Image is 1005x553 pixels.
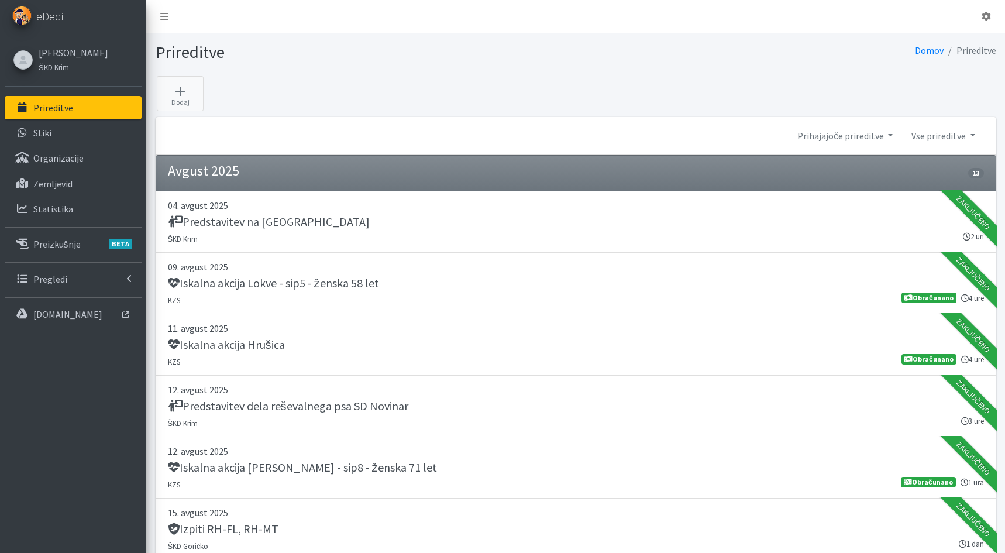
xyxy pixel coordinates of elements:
h5: Izpiti RH-FL, RH-MT [168,522,278,536]
span: eDedi [36,8,63,25]
span: BETA [109,239,132,249]
p: Preizkušnje [33,238,81,250]
p: Pregledi [33,273,67,285]
a: ŠKD Krim [39,60,108,74]
img: eDedi [12,6,32,25]
p: 12. avgust 2025 [168,444,984,458]
p: [DOMAIN_NAME] [33,308,102,320]
h5: Iskalna akcija [PERSON_NAME] - sip8 - ženska 71 let [168,461,437,475]
small: ŠKD Goričko [168,541,209,551]
span: Obračunano [901,477,955,487]
a: Stiki [5,121,142,145]
a: Prihajajoče prireditve [788,124,902,147]
p: Stiki [33,127,51,139]
span: Obračunano [901,293,956,303]
small: ŠKD Krim [168,234,198,243]
a: Prireditve [5,96,142,119]
small: KZS [168,296,180,305]
p: Organizacije [33,152,84,164]
a: 12. avgust 2025 Predstavitev dela reševalnega psa SD Novinar ŠKD Krim 3 ure Zaključeno [156,376,996,437]
a: Pregledi [5,267,142,291]
a: Domov [915,44,944,56]
a: 04. avgust 2025 Predstavitev na [GEOGRAPHIC_DATA] ŠKD Krim 2 uri Zaključeno [156,191,996,253]
p: 09. avgust 2025 [168,260,984,274]
h5: Iskalna akcija Lokve - sip5 - ženska 58 let [168,276,379,290]
p: Statistika [33,203,73,215]
a: Statistika [5,197,142,221]
p: 04. avgust 2025 [168,198,984,212]
small: KZS [168,357,180,366]
a: [DOMAIN_NAME] [5,303,142,326]
h5: Predstavitev na [GEOGRAPHIC_DATA] [168,215,370,229]
p: 12. avgust 2025 [168,383,984,397]
p: 15. avgust 2025 [168,506,984,520]
li: Prireditve [944,42,996,59]
a: Vse prireditve [902,124,984,147]
span: 13 [968,168,983,178]
h5: Predstavitev dela reševalnega psa SD Novinar [168,399,408,413]
a: Zemljevid [5,172,142,195]
a: Organizacije [5,146,142,170]
small: ŠKD Krim [168,418,198,428]
a: 11. avgust 2025 Iskalna akcija Hrušica KZS 4 ure Obračunano Zaključeno [156,314,996,376]
a: 09. avgust 2025 Iskalna akcija Lokve - sip5 - ženska 58 let KZS 4 ure Obračunano Zaključeno [156,253,996,314]
h4: Avgust 2025 [168,163,239,180]
p: 11. avgust 2025 [168,321,984,335]
p: Prireditve [33,102,73,114]
a: [PERSON_NAME] [39,46,108,60]
h5: Iskalna akcija Hrušica [168,338,285,352]
small: KZS [168,480,180,489]
span: Obračunano [901,354,956,365]
small: ŠKD Krim [39,63,69,72]
a: Dodaj [157,76,204,111]
a: 12. avgust 2025 Iskalna akcija [PERSON_NAME] - sip8 - ženska 71 let KZS 1 ura Obračunano Zaključeno [156,437,996,499]
a: PreizkušnjeBETA [5,232,142,256]
p: Zemljevid [33,178,73,190]
h1: Prireditve [156,42,572,63]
